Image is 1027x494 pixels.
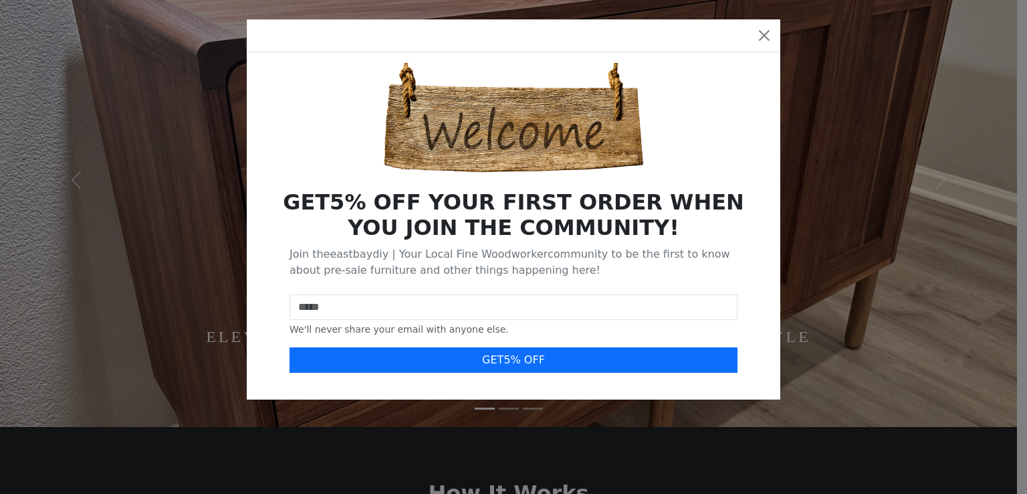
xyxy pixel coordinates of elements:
[380,63,647,173] img: Welcome
[754,25,775,46] button: Close
[290,323,737,337] div: We'll never share your email with anyone else.
[290,246,737,278] p: Join the eastbaydiy | Your Local Fine Woodworker community to be the first to know about pre-sale...
[283,189,744,240] b: GET 5 % OFF YOUR FIRST ORDER WHEN YOU JOIN THE COMMUNITY!
[290,347,737,373] button: GET5% OFF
